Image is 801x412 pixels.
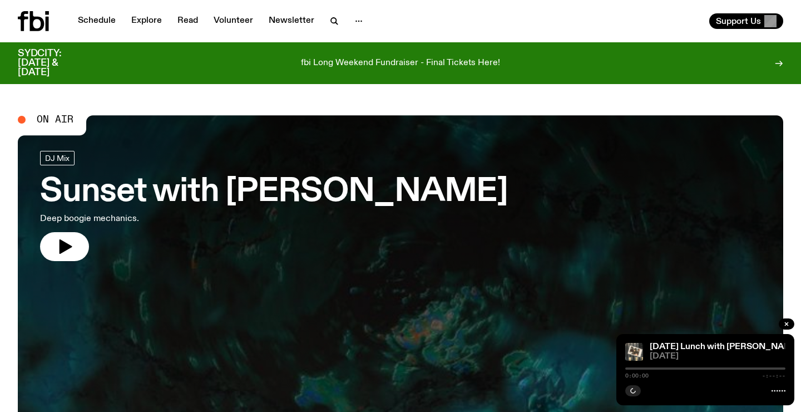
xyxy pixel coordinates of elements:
[262,13,321,29] a: Newsletter
[45,154,70,163] span: DJ Mix
[171,13,205,29] a: Read
[40,212,325,225] p: Deep boogie mechanics.
[625,373,649,379] span: 0:00:00
[709,13,783,29] button: Support Us
[716,16,761,26] span: Support Us
[37,115,73,125] span: On Air
[301,58,500,68] p: fbi Long Weekend Fundraiser - Final Tickets Here!
[207,13,260,29] a: Volunteer
[40,151,508,261] a: Sunset with [PERSON_NAME]Deep boogie mechanics.
[625,343,643,361] img: A polaroid of Ella Avni in the studio on top of the mixer which is also located in the studio.
[125,13,169,29] a: Explore
[18,49,89,77] h3: SYDCITY: [DATE] & [DATE]
[650,352,785,361] span: [DATE]
[40,176,508,208] h3: Sunset with [PERSON_NAME]
[40,151,75,165] a: DJ Mix
[71,13,122,29] a: Schedule
[762,373,785,379] span: -:--:--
